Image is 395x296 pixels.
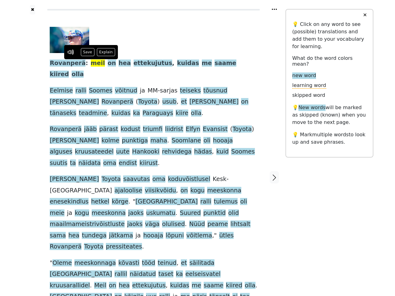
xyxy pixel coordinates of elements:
[203,87,227,95] span: tõusnud
[202,60,212,67] span: me
[172,60,174,67] span: ,
[150,137,167,145] span: maha
[157,98,160,106] span: )
[166,282,168,290] span: ,
[82,232,106,240] span: tundega
[79,109,107,117] span: teadmine
[143,109,173,117] span: Paraguays
[162,98,177,106] span: usub
[231,148,255,156] span: Soomes
[114,270,127,278] span: rallil
[50,220,125,228] span: maailmameistrivõistluste
[75,148,114,156] span: kruusateedel
[168,175,210,183] span: koduvõistlusel
[50,27,89,53] img: 084eac9c-aa3a-43eb-a8fe-fa3eb2f7c537.jpg
[292,92,325,99] span: skipped word
[109,232,133,240] span: jätkama
[189,220,205,228] span: Nüüd
[292,72,316,79] span: new word
[292,104,367,126] p: 💡 will be marked as skipped (known) when you move to the next page.
[226,282,242,290] span: kiired
[186,232,212,240] span: võitlema
[292,82,326,89] span: learning word
[75,87,86,95] span: ralli
[145,220,160,228] span: väga
[84,125,97,133] span: jääb
[142,259,155,267] span: tööd
[143,125,163,133] span: triumfi
[200,198,211,206] span: ralli
[128,198,130,206] span: .
[207,187,241,195] span: meeskonna
[119,282,130,290] span: hea
[111,109,131,117] span: kuidas
[292,21,367,50] p: 💡 Click on any word to see (possible) translations and add them to your vocabulary for learning.
[50,109,76,117] span: tänaseks
[50,98,99,106] span: [PERSON_NAME]
[70,159,76,167] span: ta
[99,125,118,133] span: pärast
[132,148,160,156] span: Hankooki
[72,71,84,78] span: olla
[122,137,148,145] span: punktiga
[214,60,236,67] span: saame
[94,282,106,290] span: Meil
[176,270,183,278] span: ka
[75,209,89,217] span: kogu
[166,232,184,240] span: lõpuni
[118,259,139,267] span: kõvasti
[189,259,214,267] span: säilitada
[214,198,238,206] span: tulemus
[108,60,116,67] span: on
[50,87,73,95] span: Eelmise
[50,198,89,206] span: enesekindlus
[176,209,177,217] span: .
[112,198,128,206] span: kõrge
[292,55,367,67] h6: What do the word colors mean?
[81,48,94,56] button: Save
[232,125,252,133] span: Toyota
[359,10,371,21] button: ✕
[115,87,137,95] span: võitnud
[194,148,212,156] span: hädas
[298,105,326,111] span: New words
[50,282,90,290] span: kruusarallidel
[50,243,81,251] span: Rovanperä
[176,109,188,117] span: kiire
[312,132,349,138] span: multiple words
[74,259,116,267] span: meeskonnaga
[30,5,35,14] a: ✖
[158,259,177,267] span: teinud
[118,60,131,67] span: hea
[170,282,189,290] span: kuidas
[185,270,221,278] span: eelseisvatel
[50,175,99,183] span: [PERSON_NAME]
[102,137,119,145] span: kolme
[177,259,178,267] span: ,
[158,270,173,278] span: taset
[116,148,130,156] span: uute
[92,209,126,217] span: meeskonna
[190,187,205,195] span: kogu
[50,159,67,167] span: suutis
[212,232,217,240] span: ,"
[123,175,150,183] span: saavutas
[50,175,229,194] span: Kesk-[GEOGRAPHIC_DATA]
[216,148,229,156] span: kuid
[177,60,199,67] span: kuidas
[152,175,165,183] span: oma
[207,220,228,228] span: peame
[103,159,116,167] span: oma
[133,109,140,117] span: ka
[130,270,156,278] span: näidatud
[145,187,176,195] span: viisikvõidu
[162,220,185,228] span: olulised
[50,148,72,156] span: alguses
[52,259,72,267] span: Oleme
[213,137,233,145] span: hooaja
[177,98,178,106] span: ,
[85,60,88,67] span: :
[136,98,138,106] span: (
[180,209,201,217] span: Suured
[230,125,233,133] span: (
